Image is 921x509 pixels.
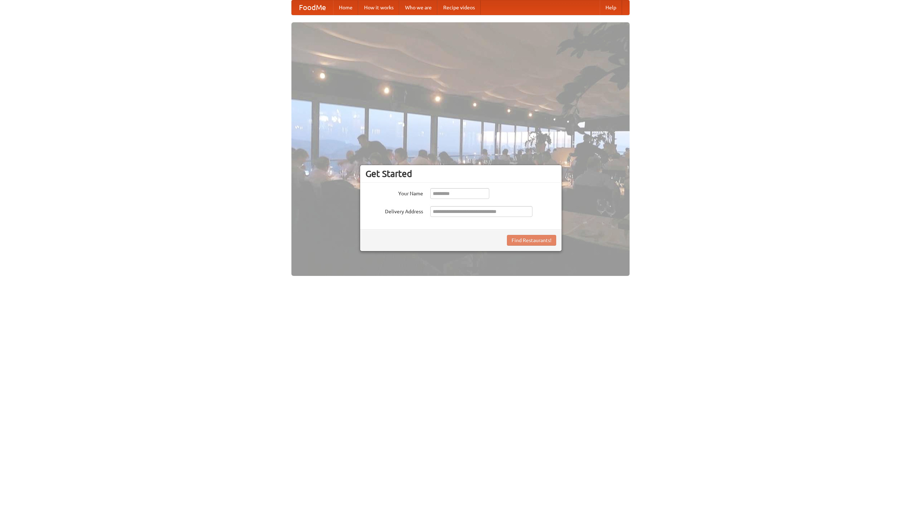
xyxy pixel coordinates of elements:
a: Who we are [399,0,437,15]
a: Home [333,0,358,15]
a: Recipe videos [437,0,481,15]
label: Your Name [366,188,423,197]
button: Find Restaurants! [507,235,556,246]
h3: Get Started [366,168,556,179]
a: Help [600,0,622,15]
a: FoodMe [292,0,333,15]
label: Delivery Address [366,206,423,215]
a: How it works [358,0,399,15]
